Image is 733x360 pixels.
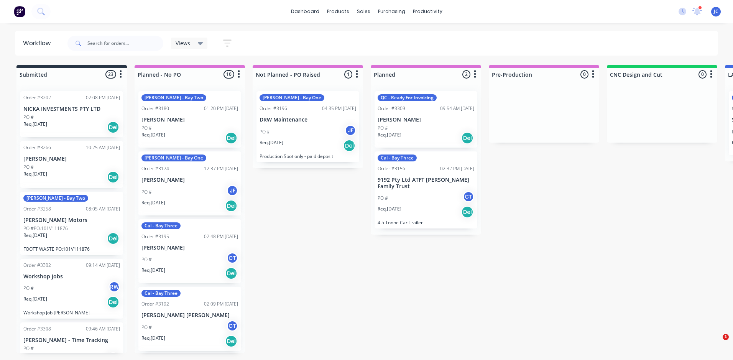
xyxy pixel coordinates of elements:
[461,132,473,144] div: Del
[23,337,120,344] p: [PERSON_NAME] - Time Tracking
[23,217,120,224] p: [PERSON_NAME] Motors
[378,165,405,172] div: Order #3156
[141,177,238,183] p: [PERSON_NAME]
[141,189,152,196] p: PO #
[23,352,47,359] p: Req. [DATE]
[204,301,238,307] div: 02:09 PM [DATE]
[23,106,120,112] p: NICKA INVESTMENTS PTY LTD
[260,117,356,123] p: DRW Maintenance
[23,273,120,280] p: Workshop Jobs
[107,232,119,245] div: Del
[378,155,417,161] div: Cal - Bay Three
[107,171,119,183] div: Del
[353,6,374,17] div: sales
[323,6,353,17] div: products
[176,39,190,47] span: Views
[86,325,120,332] div: 09:46 AM [DATE]
[86,262,120,269] div: 09:14 AM [DATE]
[86,144,120,151] div: 10:25 AM [DATE]
[440,105,474,112] div: 09:54 AM [DATE]
[322,105,356,112] div: 04:35 PM [DATE]
[204,165,238,172] div: 12:37 PM [DATE]
[378,132,401,138] p: Req. [DATE]
[260,139,283,146] p: Req. [DATE]
[463,191,474,202] div: CT
[378,94,437,101] div: QC - Ready For Invoicing
[87,36,163,51] input: Search for orders...
[378,220,474,225] p: 4.5 Tonne Car Trailer
[23,232,47,239] p: Req. [DATE]
[108,281,120,293] div: RW
[409,6,446,17] div: productivity
[23,195,88,202] div: [PERSON_NAME] - Bay Two
[378,125,388,132] p: PO #
[141,155,206,161] div: [PERSON_NAME] - Bay One
[86,205,120,212] div: 08:05 AM [DATE]
[107,121,119,133] div: Del
[256,91,359,162] div: [PERSON_NAME] - Bay OneOrder #319604:35 PM [DATE]DRW MaintenancePO #JFReq.[DATE]DelProduction Spo...
[374,6,409,17] div: purchasing
[23,296,47,302] p: Req. [DATE]
[714,8,718,15] span: JC
[138,151,241,215] div: [PERSON_NAME] - Bay OneOrder #317412:37 PM [DATE][PERSON_NAME]PO #JFReq.[DATE]Del
[23,285,34,292] p: PO #
[225,200,237,212] div: Del
[204,233,238,240] div: 02:48 PM [DATE]
[23,121,47,128] p: Req. [DATE]
[141,267,165,274] p: Req. [DATE]
[141,125,152,132] p: PO #
[141,199,165,206] p: Req. [DATE]
[461,206,473,218] div: Del
[138,287,241,351] div: Cal - Bay ThreeOrder #319202:09 PM [DATE][PERSON_NAME] [PERSON_NAME]PO #CTReq.[DATE]Del
[141,301,169,307] div: Order #3192
[86,94,120,101] div: 02:08 PM [DATE]
[141,335,165,342] p: Req. [DATE]
[378,205,401,212] p: Req. [DATE]
[287,6,323,17] a: dashboard
[23,94,51,101] div: Order #3202
[141,290,181,297] div: Cal - Bay Three
[141,165,169,172] div: Order #3174
[20,192,123,255] div: [PERSON_NAME] - Bay TwoOrder #325808:05 AM [DATE][PERSON_NAME] MotorsPO #PO:101V111876Req.[DATE]D...
[141,324,152,331] p: PO #
[375,91,477,148] div: QC - Ready For InvoicingOrder #330909:54 AM [DATE][PERSON_NAME]PO #Req.[DATE]Del
[141,245,238,251] p: [PERSON_NAME]
[141,233,169,240] div: Order #3195
[23,156,120,162] p: [PERSON_NAME]
[23,114,34,121] p: PO #
[23,171,47,178] p: Req. [DATE]
[141,256,152,263] p: PO #
[141,132,165,138] p: Req. [DATE]
[141,94,206,101] div: [PERSON_NAME] - Bay Two
[225,335,237,347] div: Del
[260,153,356,159] p: Production Spot only - paid deposit
[723,334,729,340] span: 1
[378,195,388,202] p: PO #
[23,262,51,269] div: Order #3302
[23,345,34,352] p: PO #
[345,125,356,136] div: JF
[260,94,324,101] div: [PERSON_NAME] - Bay One
[23,164,34,171] p: PO #
[20,141,123,188] div: Order #326610:25 AM [DATE][PERSON_NAME]PO #Req.[DATE]Del
[141,222,181,229] div: Cal - Bay Three
[138,91,241,148] div: [PERSON_NAME] - Bay TwoOrder #318001:20 PM [DATE][PERSON_NAME]PO #Req.[DATE]Del
[141,312,238,319] p: [PERSON_NAME] [PERSON_NAME]
[375,151,477,229] div: Cal - Bay ThreeOrder #315602:32 PM [DATE]9192 Pty Ltd ATFT [PERSON_NAME] Family TrustPO #CTReq.[D...
[378,105,405,112] div: Order #3309
[107,296,119,308] div: Del
[138,219,241,283] div: Cal - Bay ThreeOrder #319502:48 PM [DATE][PERSON_NAME]PO #CTReq.[DATE]Del
[20,91,123,137] div: Order #320202:08 PM [DATE]NICKA INVESTMENTS PTY LTDPO #Req.[DATE]Del
[204,105,238,112] div: 01:20 PM [DATE]
[225,267,237,279] div: Del
[378,177,474,190] p: 9192 Pty Ltd ATFT [PERSON_NAME] Family Trust
[23,205,51,212] div: Order #3258
[343,140,355,152] div: Del
[227,185,238,196] div: JF
[23,39,54,48] div: Workflow
[14,6,25,17] img: Factory
[23,310,120,316] p: Workshop Job [PERSON_NAME]
[23,144,51,151] div: Order #3266
[23,246,120,252] p: FOOTT WASTE PO:101V111876
[378,117,474,123] p: [PERSON_NAME]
